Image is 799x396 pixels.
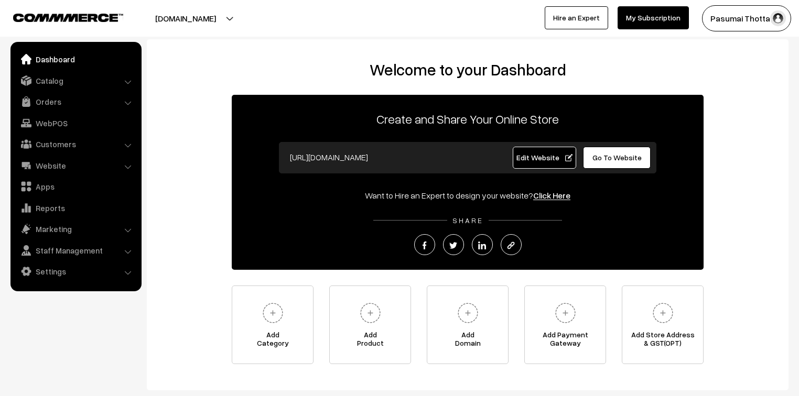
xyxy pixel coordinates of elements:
a: Apps [13,177,138,196]
span: Add Domain [427,331,508,351]
div: Want to Hire an Expert to design your website? [232,189,704,202]
img: plus.svg [356,299,385,327]
a: AddProduct [329,285,411,364]
a: Edit Website [513,147,577,169]
a: Staff Management [13,241,138,260]
span: Add Category [232,331,313,351]
a: Catalog [13,71,138,90]
a: Settings [13,262,138,281]
span: Add Store Address & GST(OPT) [622,331,703,351]
span: Add Payment Gateway [525,331,606,351]
button: Pasumai Thotta… [702,5,791,31]
span: SHARE [447,216,489,225]
h2: Welcome to your Dashboard [157,60,778,79]
a: Marketing [13,219,138,238]
a: AddDomain [427,285,509,364]
a: COMMMERCE [13,10,105,23]
span: Edit Website [516,153,573,162]
a: My Subscription [618,6,689,29]
img: plus.svg [258,299,287,327]
img: user [770,10,786,26]
a: AddCategory [232,285,314,364]
img: plus.svg [649,299,677,327]
a: Add PaymentGateway [524,285,606,364]
a: Add Store Address& GST(OPT) [622,285,704,364]
a: WebPOS [13,114,138,133]
a: Hire an Expert [545,6,608,29]
span: Add Product [330,331,411,351]
button: [DOMAIN_NAME] [118,5,253,31]
a: Website [13,156,138,175]
a: Customers [13,135,138,153]
a: Click Here [533,190,570,201]
span: Go To Website [592,153,642,162]
a: Go To Website [583,147,651,169]
img: plus.svg [551,299,580,327]
img: plus.svg [454,299,482,327]
p: Create and Share Your Online Store [232,109,704,128]
a: Reports [13,199,138,217]
img: COMMMERCE [13,14,123,21]
a: Orders [13,92,138,111]
a: Dashboard [13,50,138,69]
